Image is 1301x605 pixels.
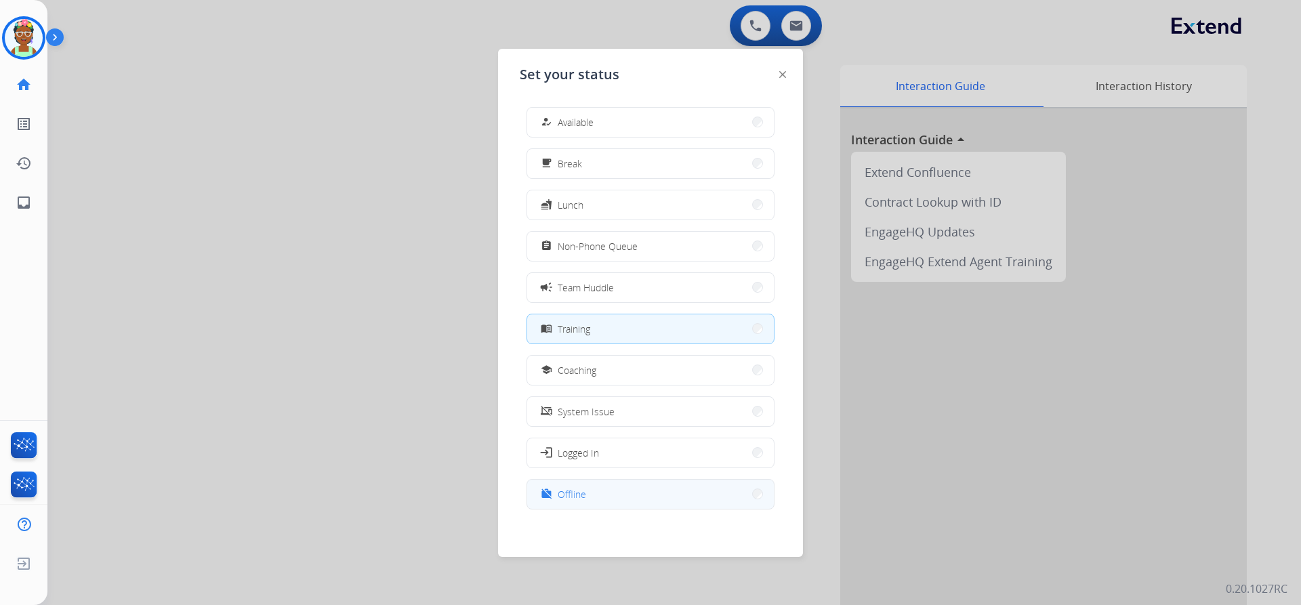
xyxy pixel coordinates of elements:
button: System Issue [527,397,774,426]
button: Non-Phone Queue [527,232,774,261]
mat-icon: home [16,77,32,93]
mat-icon: history [16,155,32,171]
span: Team Huddle [558,280,614,295]
p: 0.20.1027RC [1226,581,1287,597]
button: Offline [527,480,774,509]
button: Lunch [527,190,774,220]
mat-icon: menu_book [541,323,552,335]
mat-icon: fastfood [541,199,552,211]
span: Set your status [520,65,619,84]
button: Training [527,314,774,343]
span: Logged In [558,446,599,460]
img: close-button [779,71,786,78]
mat-icon: free_breakfast [541,158,552,169]
button: Available [527,108,774,137]
button: Team Huddle [527,273,774,302]
mat-icon: school [541,364,552,376]
span: Available [558,115,594,129]
mat-icon: assignment [541,241,552,252]
span: Coaching [558,363,596,377]
span: System Issue [558,404,615,419]
button: Logged In [527,438,774,467]
span: Break [558,157,582,171]
img: avatar [5,19,43,57]
mat-icon: login [539,446,553,459]
mat-icon: work_off [541,488,552,500]
span: Offline [558,487,586,501]
mat-icon: list_alt [16,116,32,132]
mat-icon: inbox [16,194,32,211]
mat-icon: how_to_reg [541,117,552,128]
mat-icon: phonelink_off [541,406,552,417]
mat-icon: campaign [539,280,553,294]
span: Lunch [558,198,583,212]
span: Non-Phone Queue [558,239,638,253]
button: Break [527,149,774,178]
button: Coaching [527,356,774,385]
span: Training [558,322,590,336]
